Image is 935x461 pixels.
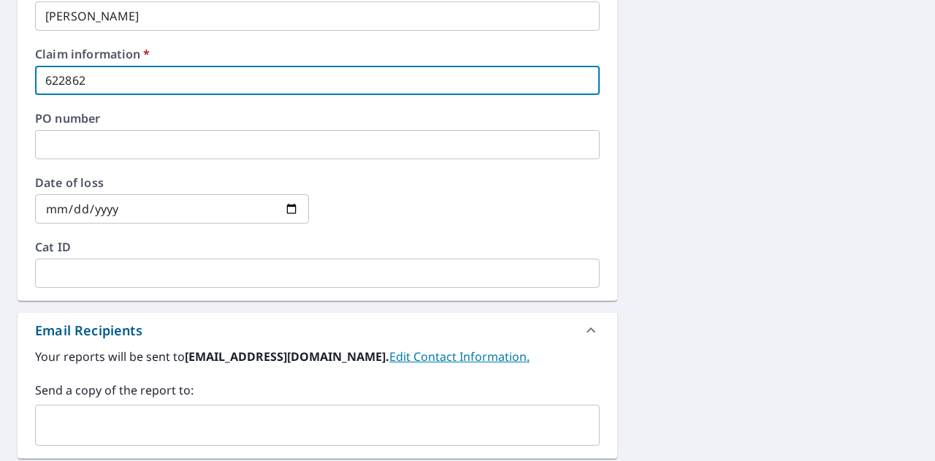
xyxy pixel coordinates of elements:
[35,348,600,365] label: Your reports will be sent to
[35,177,309,188] label: Date of loss
[35,241,600,253] label: Cat ID
[35,381,600,399] label: Send a copy of the report to:
[35,113,600,124] label: PO number
[18,313,617,348] div: Email Recipients
[35,321,142,340] div: Email Recipients
[35,48,600,60] label: Claim information
[389,348,530,365] a: EditContactInfo
[185,348,389,365] b: [EMAIL_ADDRESS][DOMAIN_NAME].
